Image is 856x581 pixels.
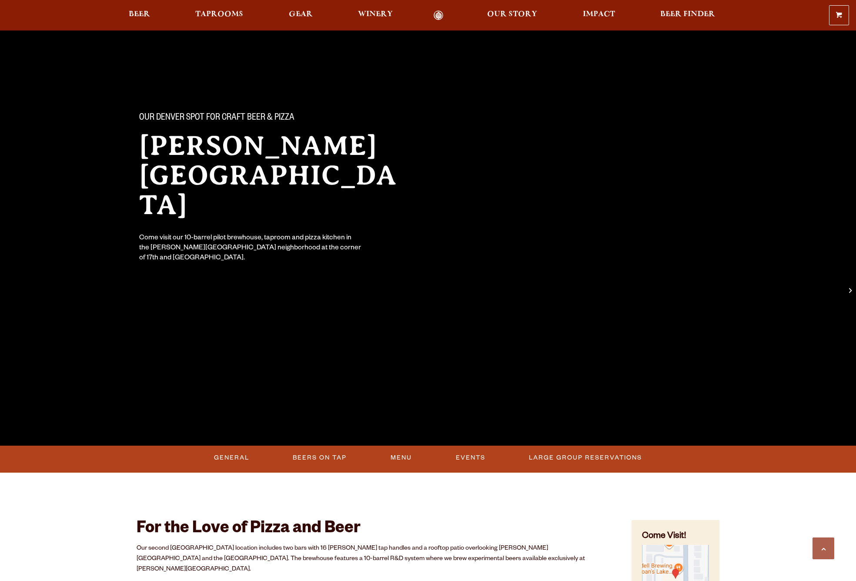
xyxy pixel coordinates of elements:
span: Taprooms [195,11,243,18]
a: Taprooms [190,10,249,20]
a: Gear [283,10,318,20]
a: Winery [352,10,398,20]
h4: Come Visit! [642,531,709,543]
a: General [211,448,253,468]
a: Impact [577,10,621,20]
span: Beer Finder [660,11,715,18]
h2: [PERSON_NAME][GEOGRAPHIC_DATA] [139,131,411,220]
a: Odell Home [422,10,455,20]
a: Beers On Tap [289,448,350,468]
a: Beer [123,10,156,20]
a: Events [452,448,489,468]
span: Impact [583,11,615,18]
span: Winery [358,11,393,18]
span: Beer [129,11,150,18]
a: Our Story [481,10,543,20]
p: Our second [GEOGRAPHIC_DATA] location includes two bars with 16 [PERSON_NAME] tap handles and a r... [137,544,610,575]
a: Menu [387,448,415,468]
span: Gear [289,11,313,18]
div: Come visit our 10-barrel pilot brewhouse, taproom and pizza kitchen in the [PERSON_NAME][GEOGRAPH... [139,234,362,264]
a: Beer Finder [655,10,721,20]
span: Our Denver spot for craft beer & pizza [139,113,294,124]
a: Scroll to top [813,537,834,559]
h2: For the Love of Pizza and Beer [137,520,610,539]
span: Our Story [487,11,537,18]
a: Large Group Reservations [525,448,645,468]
